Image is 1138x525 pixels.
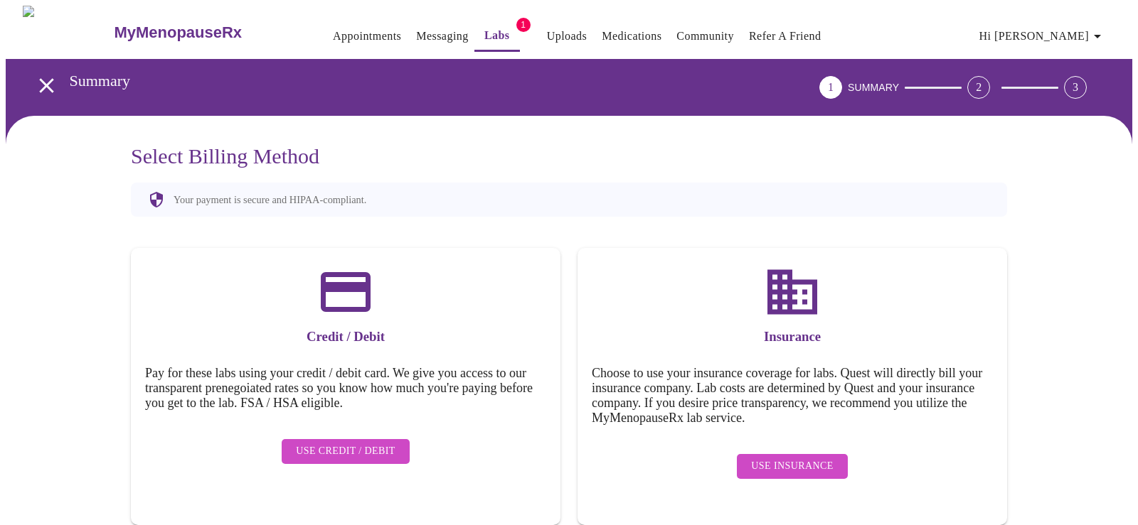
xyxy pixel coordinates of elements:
[174,194,366,206] p: Your payment is secure and HIPAA-compliant.
[749,26,821,46] a: Refer a Friend
[327,22,407,50] button: Appointments
[145,366,546,411] h5: Pay for these labs using your credit / debit card. We give you access to our transparent prenegoi...
[974,22,1112,50] button: Hi [PERSON_NAME]
[819,76,842,99] div: 1
[751,458,833,475] span: Use Insurance
[602,26,661,46] a: Medications
[979,26,1106,46] span: Hi [PERSON_NAME]
[333,26,401,46] a: Appointments
[592,329,993,345] h3: Insurance
[547,26,587,46] a: Uploads
[592,366,993,426] h5: Choose to use your insurance coverage for labs. Quest will directly bill your insurance company. ...
[131,144,1007,168] h3: Select Billing Method
[848,82,899,93] span: SUMMARY
[114,23,242,42] h3: MyMenopauseRx
[416,26,468,46] a: Messaging
[596,22,667,50] button: Medications
[737,454,847,479] button: Use Insurance
[474,21,520,52] button: Labs
[541,22,593,50] button: Uploads
[671,22,740,50] button: Community
[23,6,112,59] img: MyMenopauseRx Logo
[296,443,395,460] span: Use Credit / Debit
[70,72,740,90] h3: Summary
[26,65,68,107] button: open drawer
[484,26,510,45] a: Labs
[967,76,990,99] div: 2
[1064,76,1087,99] div: 3
[516,18,531,32] span: 1
[112,8,299,58] a: MyMenopauseRx
[676,26,734,46] a: Community
[410,22,474,50] button: Messaging
[282,439,410,464] button: Use Credit / Debit
[145,329,546,345] h3: Credit / Debit
[743,22,827,50] button: Refer a Friend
